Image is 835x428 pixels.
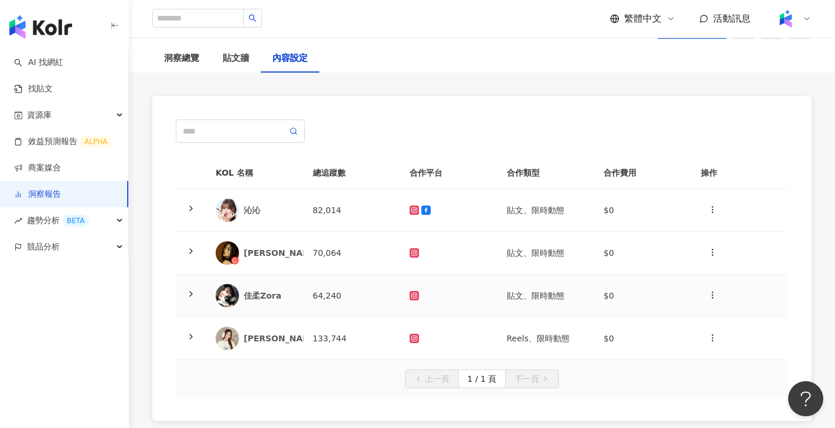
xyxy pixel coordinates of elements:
button: 下一頁 [505,369,559,388]
div: 內容設定 [272,52,308,66]
img: Kolr%20app%20icon%20%281%29.png [775,8,797,30]
a: 找貼文 [14,83,53,95]
th: KOL 名稱 [206,157,304,189]
th: 操作 [691,157,789,189]
div: BETA [62,215,89,227]
a: 商案媒合 [14,162,61,174]
span: 競品分析 [27,234,60,260]
div: [PERSON_NAME] [244,247,320,259]
div: 洞察總覽 [164,52,199,66]
iframe: Help Scout Beacon - Open [788,381,823,416]
img: logo [9,15,72,39]
button: 上一頁 [405,369,459,388]
th: 合作平台 [400,157,497,189]
a: 洞察報告 [14,189,61,200]
td: 64,240 [304,275,401,317]
td: Reels、限時動態 [497,317,595,360]
span: 活動訊息 [713,13,751,24]
td: $0 [594,232,691,275]
span: 資源庫 [27,102,52,128]
div: 佳柔Zora [244,290,294,302]
a: searchAI 找網紅 [14,57,63,69]
td: 貼文、限時動態 [497,189,595,232]
td: 82,014 [304,189,401,232]
a: 效益預測報告ALPHA [14,136,112,148]
img: KOL Avatar [216,284,239,307]
td: 70,064 [304,232,401,275]
span: search [248,14,257,22]
button: 1 / 1 頁 [458,369,506,388]
img: KOL Avatar [216,198,239,222]
th: 總追蹤數 [304,157,401,189]
div: 貼文牆 [223,52,249,66]
th: 合作費用 [594,157,691,189]
img: KOL Avatar [216,327,239,350]
img: KOL Avatar [216,241,239,265]
td: $0 [594,275,691,317]
span: rise [14,217,22,225]
td: 133,744 [304,317,401,360]
span: 趨勢分析 [27,207,89,234]
td: $0 [594,189,691,232]
th: 合作類型 [497,157,595,189]
span: 繁體中文 [624,12,662,25]
div: 沁沁 [244,204,294,216]
td: $0 [594,317,691,360]
div: [PERSON_NAME] [244,333,320,344]
td: 貼文、限時動態 [497,232,595,275]
td: 貼文、限時動態 [497,275,595,317]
